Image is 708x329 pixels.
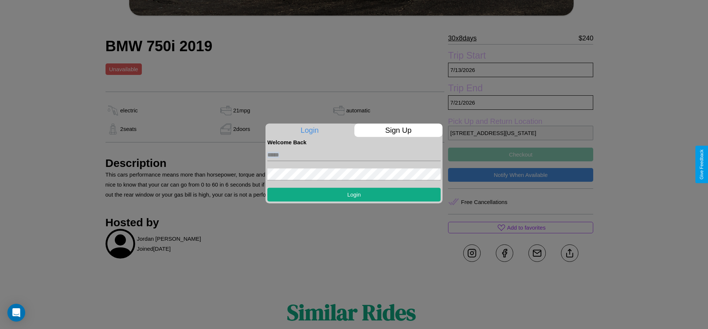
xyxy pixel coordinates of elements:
[267,139,441,145] h4: Welcome Back
[354,124,443,137] p: Sign Up
[267,188,441,201] button: Login
[699,149,704,180] div: Give Feedback
[265,124,354,137] p: Login
[7,304,25,322] div: Open Intercom Messenger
